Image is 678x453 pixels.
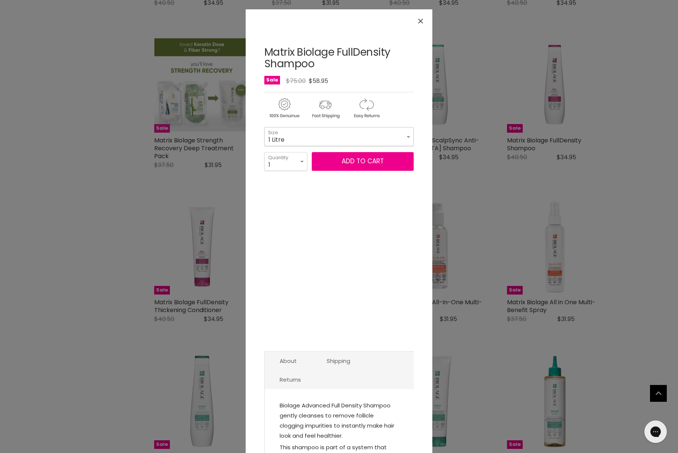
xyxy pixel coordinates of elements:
[413,13,429,29] button: Close
[312,152,414,171] button: Add to cart
[265,352,312,370] a: About
[264,152,307,171] select: Quantity
[641,418,671,446] iframe: Gorgias live chat messenger
[309,77,328,85] span: $58.95
[312,352,365,370] a: Shipping
[280,400,399,442] p: Biolage Advanced Full Density Shampoo gently cleanses to remove follicle clogging impurities to i...
[305,97,345,120] img: shipping.gif
[286,77,306,85] span: $75.00
[264,76,280,84] span: Sale
[264,45,390,71] a: Matrix Biolage FullDensity Shampoo
[264,97,304,120] img: genuine.gif
[265,370,316,389] a: Returns
[346,97,386,120] img: returns.gif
